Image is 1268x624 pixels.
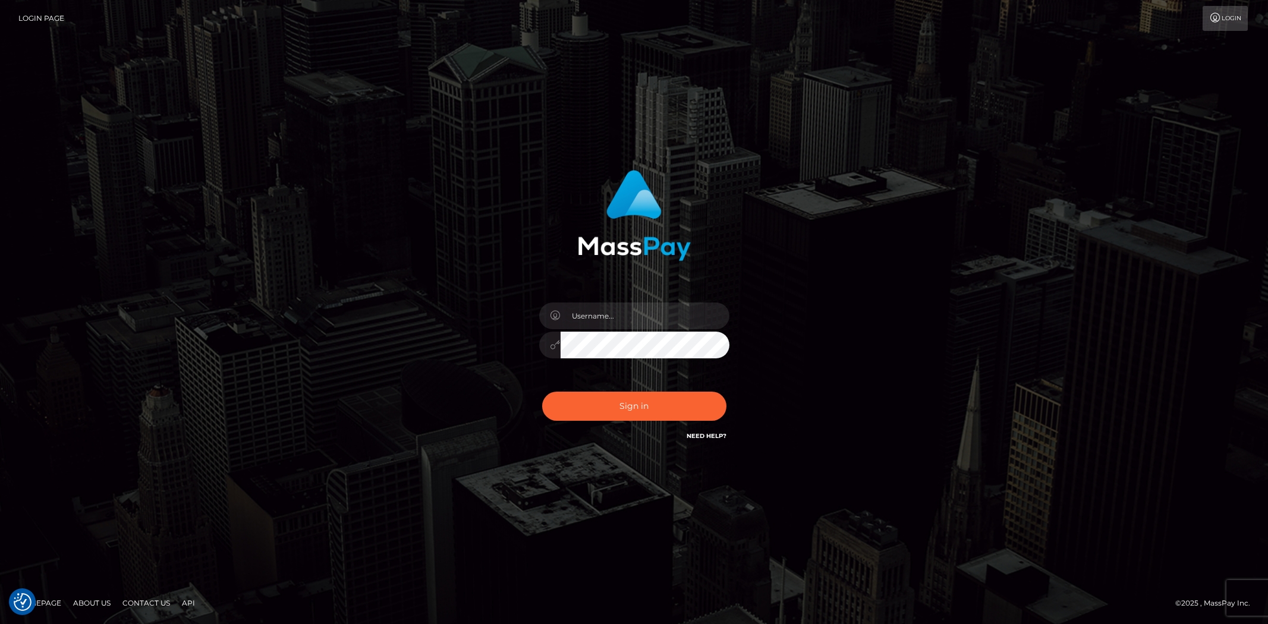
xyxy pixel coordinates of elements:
[1175,597,1259,610] div: © 2025 , MassPay Inc.
[687,432,726,440] a: Need Help?
[542,392,726,421] button: Sign in
[1203,6,1248,31] a: Login
[177,594,200,612] a: API
[13,594,66,612] a: Homepage
[14,593,32,611] img: Revisit consent button
[18,6,64,31] a: Login Page
[68,594,115,612] a: About Us
[578,170,691,261] img: MassPay Login
[118,594,175,612] a: Contact Us
[14,593,32,611] button: Consent Preferences
[561,302,729,329] input: Username...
